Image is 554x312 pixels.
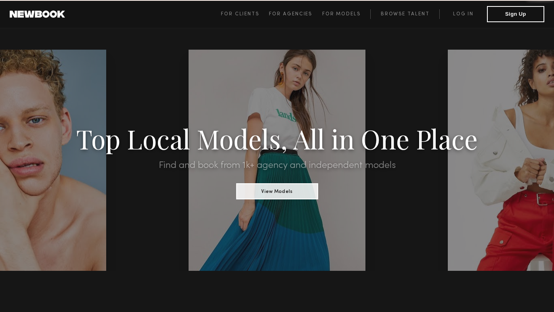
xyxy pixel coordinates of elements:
[439,9,487,19] a: Log in
[42,161,512,170] h2: Find and book from 1k+ agency and independent models
[269,9,322,19] a: For Agencies
[221,12,259,17] span: For Clients
[370,9,439,19] a: Browse Talent
[269,12,312,17] span: For Agencies
[221,9,269,19] a: For Clients
[42,126,512,151] h1: Top Local Models, All in One Place
[236,183,318,199] button: View Models
[487,6,544,22] button: Sign Up
[322,9,371,19] a: For Models
[322,12,361,17] span: For Models
[236,186,318,195] a: View Models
